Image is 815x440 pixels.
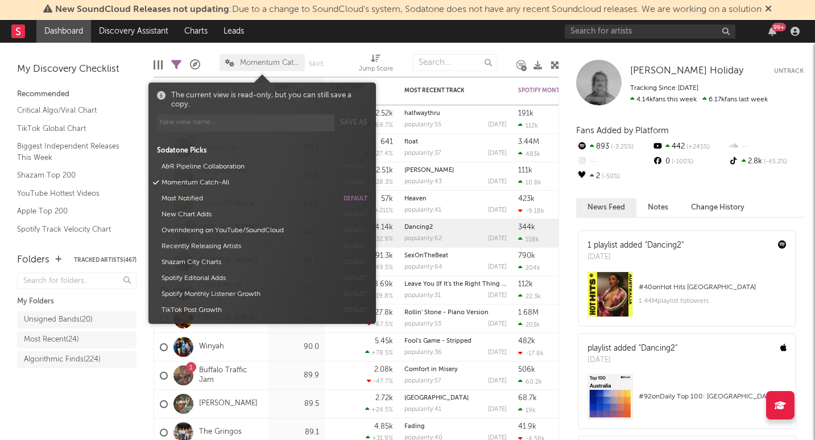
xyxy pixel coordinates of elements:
[199,399,258,409] a: [PERSON_NAME]
[274,340,319,354] div: 90.0
[636,198,680,217] button: Notes
[685,144,710,150] span: +245 %
[340,114,367,131] button: Save as
[344,260,367,265] button: default
[17,88,136,101] div: Recommended
[518,87,603,94] div: Spotify Monthly Listeners
[344,307,367,313] button: default
[609,144,634,150] span: -3.25 %
[488,293,507,299] div: [DATE]
[518,138,539,146] div: 3.44M
[518,264,540,272] div: 204k
[518,394,537,402] div: 68.7k
[17,122,125,135] a: TikTok Global Chart
[588,240,684,252] div: 1 playlist added
[216,20,252,43] a: Leads
[375,252,393,260] div: 91.3k
[199,366,262,385] a: Buffalo Traffic Jam
[404,281,507,287] div: Leave You (If It's the Right Thing To Do)
[404,224,507,231] div: Dancing2
[344,164,367,170] button: default
[639,281,787,294] div: # 40 on Hot Hits [GEOGRAPHIC_DATA]
[488,179,507,185] div: [DATE]
[404,395,507,401] div: Ocean City
[404,139,418,145] a: float
[404,349,442,356] div: popularity: 36
[765,5,772,14] span: Dismiss
[588,355,677,366] div: [DATE]
[652,154,727,169] div: 0
[588,343,677,355] div: playlist added
[157,114,334,131] input: New view name...
[404,310,489,316] a: Rollin' Stone - Piano Version
[639,344,677,352] a: "Dancing2"
[762,159,787,165] span: -45.2 %
[17,205,125,217] a: Apple Top 200
[158,191,338,207] button: Most Notified
[17,223,125,236] a: Spotify Track Velocity Chart
[158,238,338,254] button: Recently Releasing Artists
[171,91,367,109] div: The current view is read-only, but you can still save a copy.
[518,293,541,300] div: 22.3k
[518,224,535,231] div: 344k
[645,241,684,249] a: "Dancing2"
[374,281,393,288] div: 8.69k
[518,406,536,414] div: 19k
[412,54,498,71] input: Search...
[344,180,367,186] button: default
[404,122,441,128] div: popularity: 55
[518,309,539,316] div: 1.68M
[344,212,367,217] button: default
[158,302,338,318] button: TikTok Post Growth
[404,179,442,185] div: popularity: 43
[274,397,319,411] div: 89.5
[199,427,242,437] a: The Gringos
[579,272,795,326] a: #40onHot Hits [GEOGRAPHIC_DATA]1.44Mplaylist followers
[576,126,669,135] span: Fans Added by Platform
[630,96,768,103] span: 6.17k fans last week
[17,295,136,309] div: My Folders
[518,349,544,357] div: -17.8k
[518,423,536,430] div: 41.9k
[518,338,535,345] div: 482k
[652,139,727,154] div: 442
[404,110,507,117] div: halfwaythru
[17,331,136,348] a: Most Recent(24)
[380,138,393,146] div: 641
[404,150,441,157] div: popularity: 37
[158,159,338,175] button: A&R Pipeline Collaboration
[375,110,393,117] div: 2.52k
[518,378,542,385] div: 60.2k
[404,338,471,344] a: Fool's Game - Stripped
[36,20,91,43] a: Dashboard
[630,65,743,77] a: [PERSON_NAME] Holiday
[404,367,507,373] div: Comfort in Misery
[404,423,507,430] div: Fading
[728,154,804,169] div: 2.8k
[518,195,535,203] div: 423k
[488,122,507,128] div: [DATE]
[375,309,393,316] div: 27.8k
[630,66,743,76] span: [PERSON_NAME] Holiday
[404,338,507,344] div: Fool's Game - Stripped
[404,264,442,270] div: popularity: 64
[158,286,338,302] button: Spotify Monthly Listener Growth
[365,264,393,271] div: +49.5 %
[488,406,507,413] div: [DATE]
[404,236,442,242] div: popularity: 62
[488,378,507,384] div: [DATE]
[158,254,338,270] button: Shazam City Charts
[518,150,540,158] div: 483k
[176,20,216,43] a: Charts
[404,167,507,174] div: Valerie
[518,110,533,117] div: 191k
[639,390,787,404] div: # 92 on Daily Top 100: [GEOGRAPHIC_DATA]
[17,63,136,76] div: My Discovery Checklist
[157,146,367,156] div: Sodatone Picks
[630,96,697,103] span: 4.14k fans this week
[404,87,490,94] div: Most Recent Track
[565,24,735,39] input: Search for artists
[404,321,441,327] div: popularity: 53
[74,257,136,263] button: Tracked Artists(467)
[404,110,440,117] a: halfwaythru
